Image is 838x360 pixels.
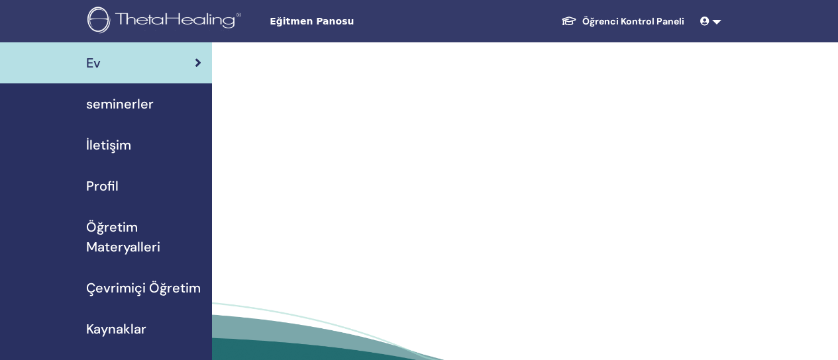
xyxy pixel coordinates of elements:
[270,15,468,28] span: Eğitmen Panosu
[86,319,146,339] span: Kaynaklar
[87,7,246,36] img: logo.png
[550,9,695,34] a: Öğrenci Kontrol Paneli
[86,53,101,73] span: Ev
[86,94,154,114] span: seminerler
[86,176,119,196] span: Profil
[86,217,201,257] span: Öğretim Materyalleri
[86,278,201,298] span: Çevrimiçi Öğretim
[561,15,577,26] img: graduation-cap-white.svg
[86,135,131,155] span: İletişim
